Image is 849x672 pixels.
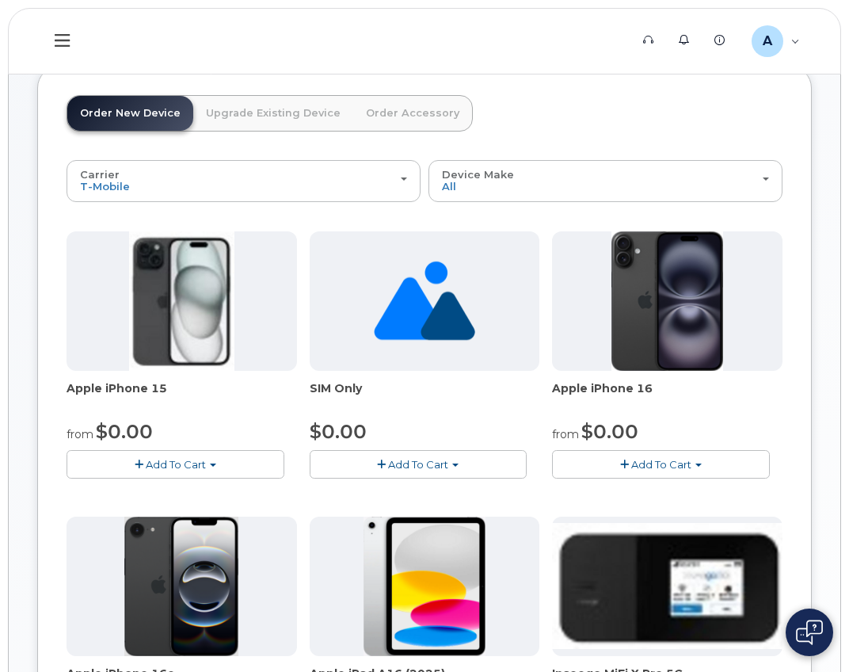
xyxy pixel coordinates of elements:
button: Add To Cart [552,450,770,478]
a: Order Accessory [353,96,472,131]
a: Upgrade Existing Device [193,96,353,131]
span: $0.00 [310,420,367,443]
div: Apple iPhone 15 [67,380,297,412]
span: Add To Cart [146,458,206,471]
span: All [442,180,456,193]
button: Carrier T-Mobile [67,160,421,201]
div: Apple iPhone 16 [552,380,782,412]
div: Abdul.Fejleh [740,25,811,57]
button: Add To Cart [310,450,527,478]
img: iphone_16_plus.png [611,231,723,371]
span: $0.00 [581,420,638,443]
img: iphone16e.png [124,517,238,656]
span: $0.00 [96,420,153,443]
img: iphone15.jpg [129,231,234,371]
span: Add To Cart [631,458,691,471]
div: SIM Only [310,380,540,412]
img: Open chat [796,620,823,645]
button: Add To Cart [67,450,284,478]
img: ipad_11.png [364,517,486,656]
img: inseego5g.jpg [552,523,782,649]
span: Add To Cart [388,458,448,471]
img: no_image_found-2caef05468ed5679b831cfe6fc140e25e0c280774317ffc20a367ab7fd17291e.png [374,231,474,371]
small: from [552,427,579,441]
button: Device Make All [428,160,782,201]
small: from [67,427,93,441]
span: Carrier [80,168,120,181]
span: A [763,32,772,51]
span: T-Mobile [80,180,130,193]
a: Order New Device [67,96,193,131]
span: Device Make [442,168,514,181]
